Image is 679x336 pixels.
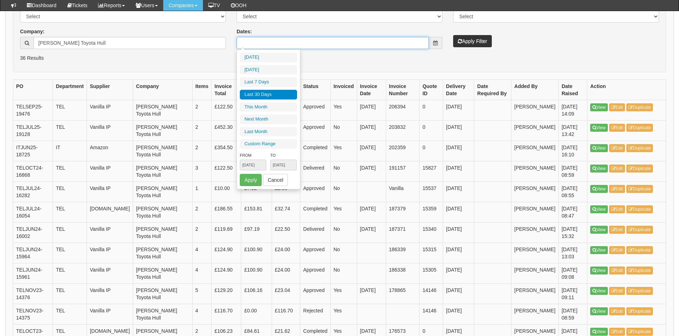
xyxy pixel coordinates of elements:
[241,304,272,325] td: £0.00
[590,165,608,172] a: View
[133,202,192,223] td: [PERSON_NAME] Toyota Hull
[53,141,87,161] td: IT
[192,284,212,304] td: 5
[87,202,133,223] td: [DOMAIN_NAME]
[419,161,443,182] td: 15827
[609,124,625,132] a: Edit
[212,161,241,182] td: £122.50
[263,174,288,186] button: Cancel
[357,202,386,223] td: [DATE]
[13,263,53,284] td: TELJUN24-15961
[357,284,386,304] td: [DATE]
[626,267,653,274] a: Duplicate
[386,161,419,182] td: 191157
[192,161,212,182] td: 3
[330,182,357,202] td: No
[609,287,625,295] a: Edit
[386,121,419,141] td: 203832
[590,287,608,295] a: View
[192,121,212,141] td: 2
[272,223,300,243] td: £22.50
[626,124,653,132] a: Duplicate
[133,80,192,100] th: Company
[13,121,53,141] td: TELJUL25-19128
[53,80,87,100] th: Department
[87,161,133,182] td: Vanilla IP
[241,284,272,304] td: £106.16
[133,304,192,325] td: [PERSON_NAME] Toyota Hull
[13,100,53,121] td: TELSEP25-19476
[300,161,331,182] td: Delivered
[609,165,625,172] a: Edit
[558,223,587,243] td: [DATE] 15:32
[240,127,297,137] li: Last Month
[53,161,87,182] td: TEL
[443,161,474,182] td: [DATE]
[87,121,133,141] td: Vanilla IP
[270,152,297,159] label: To
[357,223,386,243] td: [DATE]
[511,121,558,141] td: [PERSON_NAME]
[300,223,331,243] td: Delivered
[240,65,297,75] li: [DATE]
[609,246,625,254] a: Edit
[192,141,212,161] td: 2
[241,243,272,263] td: £100.90
[53,243,87,263] td: TEL
[419,100,443,121] td: 0
[53,202,87,223] td: TEL
[272,263,300,284] td: £24.00
[626,246,653,254] a: Duplicate
[212,304,241,325] td: £116.70
[330,80,357,100] th: Invoiced
[53,284,87,304] td: TEL
[87,263,133,284] td: Vanilla IP
[590,226,608,234] a: View
[330,161,357,182] td: No
[13,304,53,325] td: TELNOV23-14375
[558,141,587,161] td: [DATE] 16:10
[443,263,474,284] td: [DATE]
[609,144,625,152] a: Edit
[511,141,558,161] td: [PERSON_NAME]
[212,80,241,100] th: Invoice Total
[330,121,357,141] td: No
[20,28,44,35] label: Company:
[590,185,608,193] a: View
[53,100,87,121] td: TEL
[590,267,608,274] a: View
[53,121,87,141] td: TEL
[212,202,241,223] td: £186.55
[87,304,133,325] td: Vanilla IP
[13,161,53,182] td: TELOCT24-16868
[240,102,297,112] li: This Month
[511,243,558,263] td: [PERSON_NAME]
[511,304,558,325] td: [PERSON_NAME]
[474,80,511,100] th: Date Required By
[240,77,297,87] li: Last 7 Days
[300,121,331,141] td: Approved
[590,103,608,111] a: View
[453,35,492,47] button: Apply Filter
[240,152,266,159] label: From
[87,100,133,121] td: Vanilla IP
[53,223,87,243] td: TEL
[300,182,331,202] td: Approved
[20,54,659,62] p: 36 Results
[609,205,625,213] a: Edit
[272,304,300,325] td: £116.70
[626,185,653,193] a: Duplicate
[590,328,608,336] a: View
[419,263,443,284] td: 15305
[443,80,474,100] th: Delivery Date
[300,284,331,304] td: Approved
[240,139,297,149] li: Custom Range
[133,284,192,304] td: [PERSON_NAME] Toyota Hull
[330,202,357,223] td: Yes
[192,80,212,100] th: Items
[558,243,587,263] td: [DATE] 13:03
[558,304,587,325] td: [DATE] 08:59
[133,182,192,202] td: [PERSON_NAME] Toyota Hull
[419,243,443,263] td: 15315
[443,243,474,263] td: [DATE]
